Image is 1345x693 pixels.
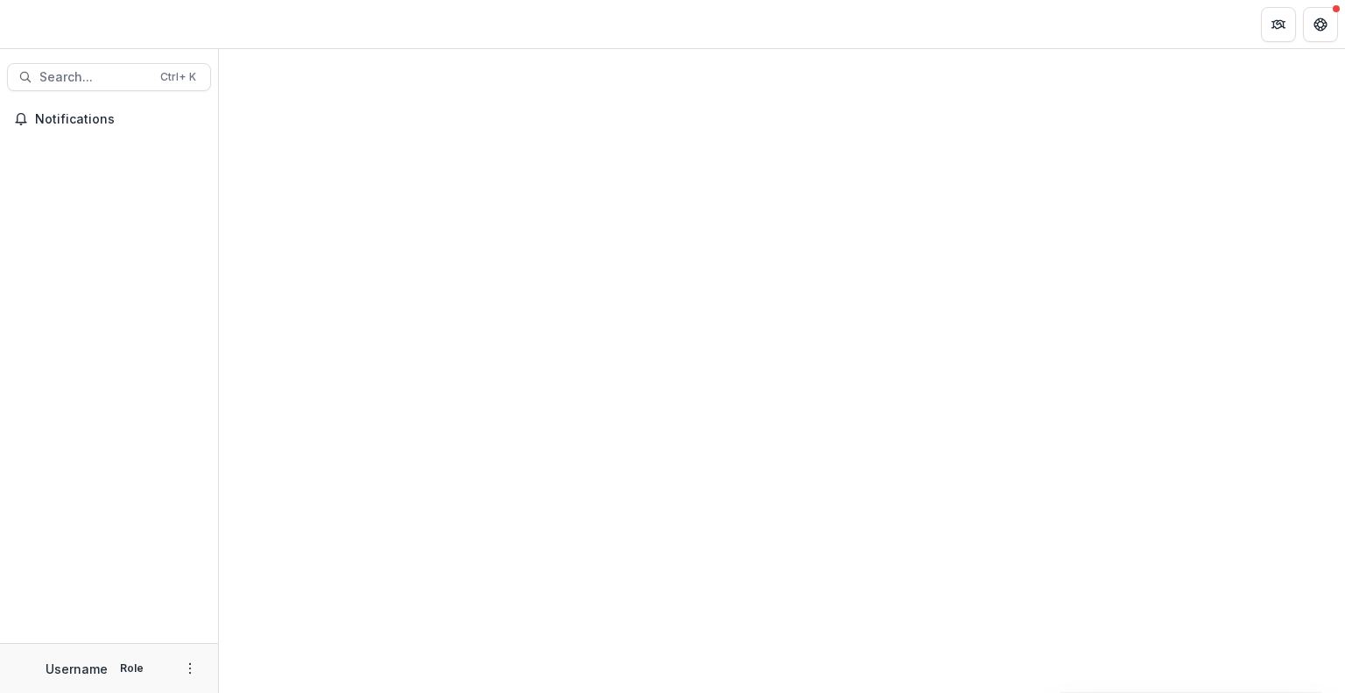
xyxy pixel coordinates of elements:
span: Search... [39,70,150,85]
span: Notifications [35,112,204,127]
button: Notifications [7,105,211,133]
p: Role [115,661,149,676]
div: Ctrl + K [157,67,200,87]
button: Get Help [1303,7,1338,42]
p: Username [46,660,108,678]
button: More [180,658,201,679]
button: Search... [7,63,211,91]
button: Partners [1261,7,1296,42]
